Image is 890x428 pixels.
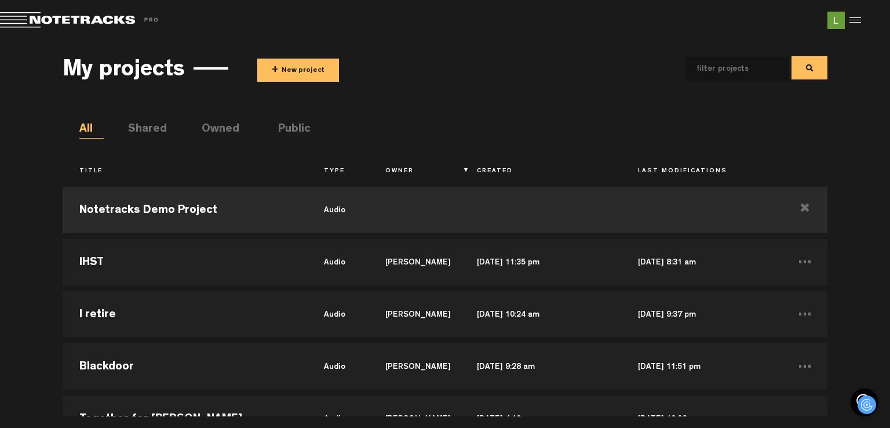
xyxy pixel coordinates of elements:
button: +New project [257,59,339,82]
div: Open Intercom Messenger [851,389,878,416]
td: [DATE] 8:31 am [621,236,782,288]
th: Title [63,162,308,182]
td: ... [782,236,827,288]
span: + [272,64,278,77]
li: Shared [128,121,152,139]
th: Created [460,162,621,182]
td: I retire [63,288,308,340]
td: Blackdoor [63,340,308,393]
td: audio [307,236,369,288]
li: Owned [202,121,226,139]
td: [DATE] 11:51 pm [621,340,782,393]
td: [PERSON_NAME] [369,236,461,288]
td: [DATE] 9:37 pm [621,288,782,340]
td: audio [307,184,369,236]
li: All [79,121,104,139]
img: ACg8ocKLhYdqTjvzrPGFu3_5i04EWhDfjfQ90YE_iSADzp70_fEyDw=s96-c [827,12,845,29]
li: Public [278,121,302,139]
td: [DATE] 11:35 pm [460,236,621,288]
td: Notetracks Demo Project [63,184,308,236]
h3: My projects [63,59,185,84]
td: [PERSON_NAME] [369,340,461,393]
td: ... [782,288,827,340]
td: [DATE] 9:28 am [460,340,621,393]
th: Type [307,162,369,182]
th: Owner [369,162,461,182]
th: Last Modifications [621,162,782,182]
td: ... [782,340,827,393]
td: IHST [63,236,308,288]
td: audio [307,340,369,393]
td: [PERSON_NAME] [369,288,461,340]
td: [DATE] 10:24 am [460,288,621,340]
td: audio [307,288,369,340]
input: filter projects [685,57,771,81]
